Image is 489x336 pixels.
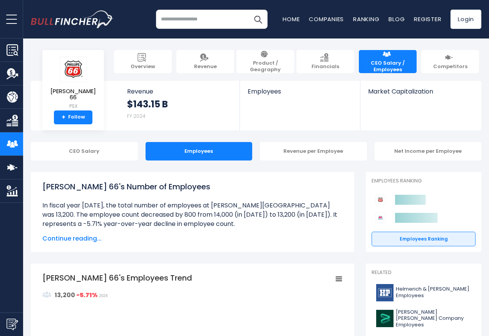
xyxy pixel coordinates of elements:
span: Competitors [433,64,467,70]
span: [PERSON_NAME] [PERSON_NAME] Company Employees [396,309,471,329]
text: 14,800 [81,321,94,326]
small: PSX [49,103,98,110]
span: CEO Salary / Employees [363,60,413,73]
a: Companies [309,15,344,23]
a: Home [283,15,300,23]
span: Employees [248,88,352,95]
span: Financials [311,64,339,70]
a: Financials [296,50,354,73]
a: Blog [389,15,405,23]
text: 14,200 [141,325,154,331]
p: Related [372,269,476,276]
text: 14,600 [111,322,124,328]
a: Competitors [421,50,479,73]
a: Helmerich & [PERSON_NAME] Employees [372,282,476,303]
span: Market Capitalization [368,88,473,95]
img: HP logo [376,284,394,301]
div: Employees [146,142,253,160]
span: Continue reading... [42,234,343,243]
span: Revenue [127,88,232,95]
span: Overview [131,64,155,70]
div: CEO Salary [31,142,138,160]
small: FY 2024 [127,113,146,119]
a: Market Capitalization [360,81,481,108]
a: Register [414,15,441,23]
tspan: [PERSON_NAME] 66's Employees Trend [42,272,192,283]
a: Ranking [353,15,379,23]
li: In fiscal year [DATE], the total number of employees at [PERSON_NAME][GEOGRAPHIC_DATA] was 13,200... [42,201,343,229]
text: 14,300 [202,324,214,330]
span: Helmerich & [PERSON_NAME] Employees [396,286,471,299]
text: 14,000 [231,326,244,332]
a: Go to homepage [31,10,114,28]
img: graph_employee_icon.svg [42,290,52,299]
button: Search [248,10,268,29]
div: Revenue per Employee [260,142,367,160]
span: 2024 [99,294,107,298]
a: CEO Salary / Employees [359,50,417,73]
span: Revenue [194,64,217,70]
text: 14,000 [51,326,64,332]
a: Employees Ranking [372,232,476,246]
a: Revenue $143.15 B FY 2024 [119,81,240,130]
img: bullfincher logo [31,10,114,28]
img: Marathon Petroleum Corporation competitors logo [375,213,385,223]
img: Phillips 66 competitors logo [375,195,385,205]
div: Net Income per Employee [375,142,482,160]
img: BKR logo [376,310,394,327]
span: Product / Geography [240,60,290,73]
strong: + [62,114,65,121]
text: 14,500 [171,323,184,328]
text: 14,000 [291,326,304,332]
a: Revenue [176,50,234,73]
a: Product / Geography [236,50,294,73]
a: [PERSON_NAME] [PERSON_NAME] Company Employees [372,307,476,331]
a: Login [450,10,481,29]
strong: -5.71% [76,291,98,299]
p: Employees Ranking [372,178,476,184]
strong: 13,200 [55,291,75,299]
strong: $143.15 B [127,98,168,110]
a: Employees [240,81,360,108]
a: [PERSON_NAME] 66 PSX [48,56,98,110]
span: [PERSON_NAME] 66 [49,88,98,101]
a: Overview [114,50,172,73]
h1: [PERSON_NAME] 66's Number of Employees [42,181,343,192]
a: +Follow [54,110,92,124]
